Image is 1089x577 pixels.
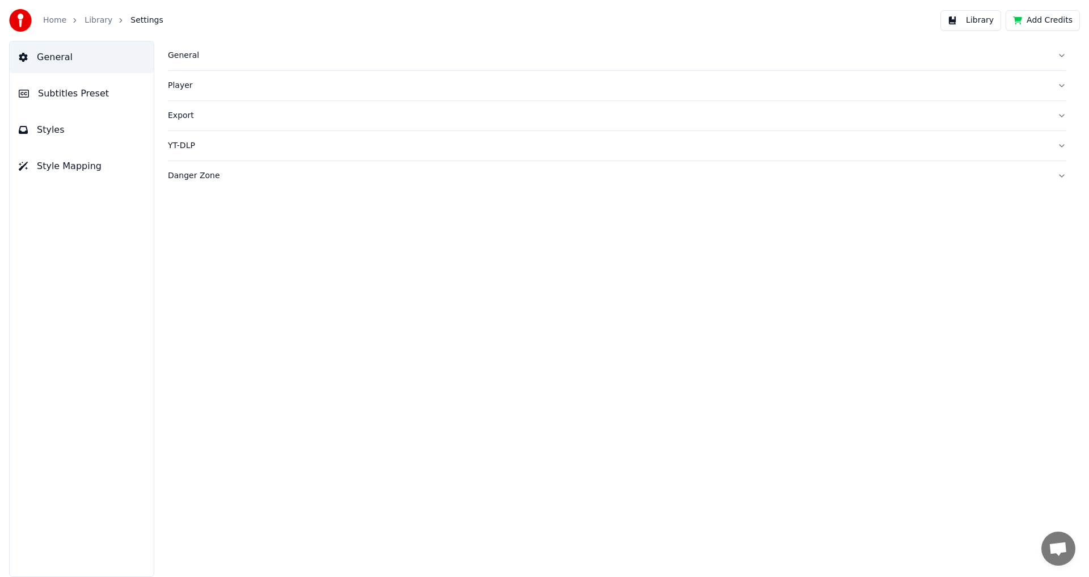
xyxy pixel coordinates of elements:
[168,71,1066,100] button: Player
[37,50,73,64] span: General
[38,87,109,100] span: Subtitles Preset
[168,170,1048,182] div: Danger Zone
[43,15,66,26] a: Home
[85,15,112,26] a: Library
[168,80,1048,91] div: Player
[130,15,163,26] span: Settings
[37,159,102,173] span: Style Mapping
[43,15,163,26] nav: breadcrumb
[168,101,1066,130] button: Export
[1041,532,1075,566] div: Open chat
[10,78,154,109] button: Subtitles Preset
[168,110,1048,121] div: Export
[1006,10,1080,31] button: Add Credits
[168,131,1066,161] button: YT-DLP
[9,9,32,32] img: youka
[168,140,1048,151] div: YT-DLP
[940,10,1001,31] button: Library
[10,150,154,182] button: Style Mapping
[168,161,1066,191] button: Danger Zone
[37,123,65,137] span: Styles
[168,50,1048,61] div: General
[10,114,154,146] button: Styles
[10,41,154,73] button: General
[168,41,1066,70] button: General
